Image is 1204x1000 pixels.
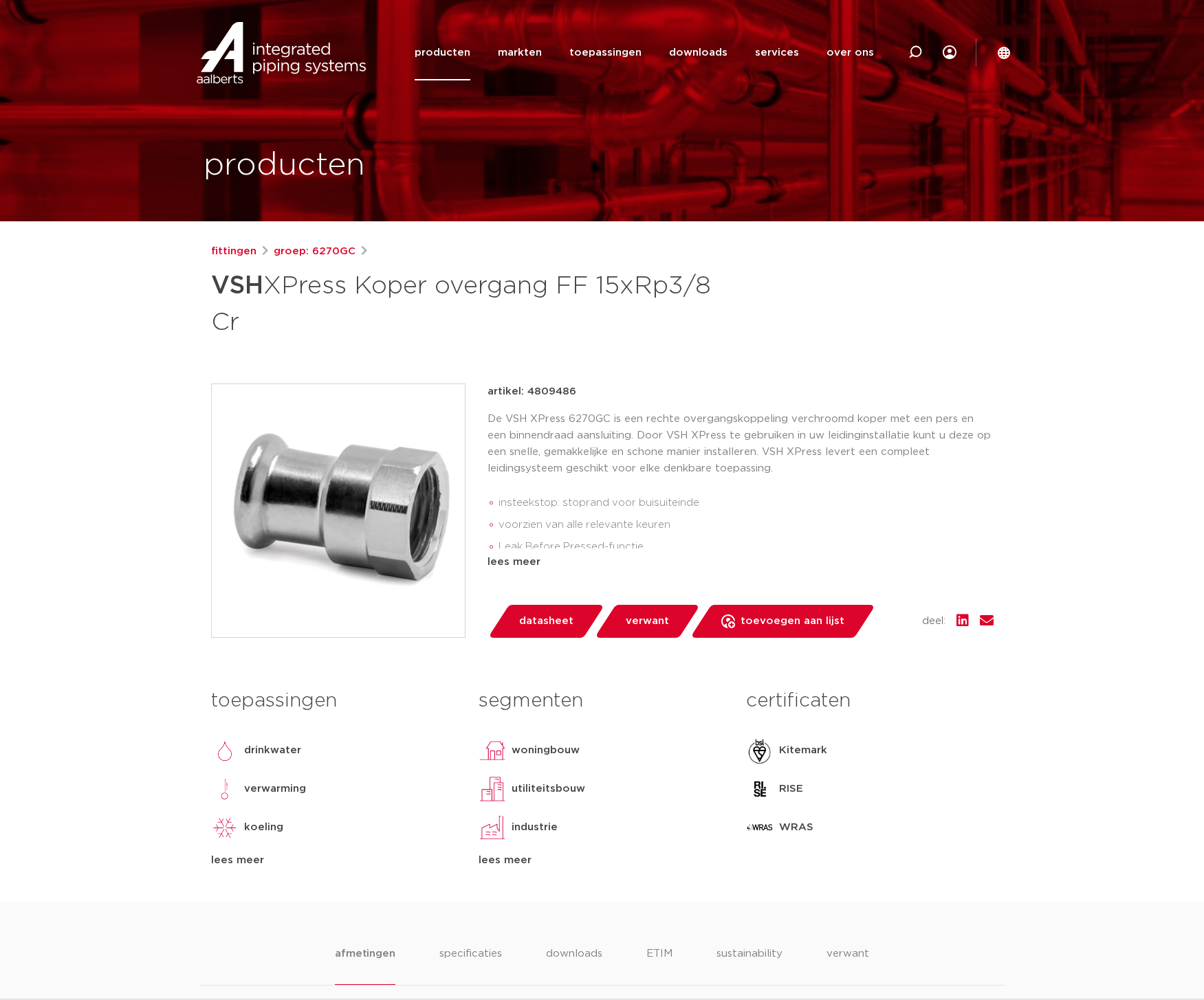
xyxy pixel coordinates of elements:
img: RISE [746,775,774,803]
p: Kitemark [779,742,827,759]
li: Leak Before Pressed-functie [499,536,994,558]
li: insteekstop: stoprand voor buisuiteinde [499,492,994,514]
a: fittingen [211,243,256,260]
span: toevoegen aan lijst [741,610,844,632]
p: industrie [512,819,558,836]
p: drinkwater [244,742,301,759]
a: markten [498,25,542,80]
span: datasheet [519,610,573,632]
li: sustainability [716,946,782,985]
li: afmetingen [335,946,395,985]
div: lees meer [479,852,725,869]
div: my IPS [943,25,956,80]
h3: certificaten [746,687,993,715]
h1: XPress Koper overgang FF 15xRp3/8 Cr [211,265,727,340]
p: utiliteitsbouw [512,781,585,797]
img: woningbouw [479,737,506,764]
li: ETIM [646,946,672,985]
a: services [755,25,799,80]
a: over ons [827,25,874,80]
p: koeling [244,819,283,836]
p: WRAS [779,819,813,836]
p: woningbouw [512,742,580,759]
img: Kitemark [746,737,774,764]
li: verwant [827,946,869,985]
p: artikel: 4809486 [488,384,576,400]
li: voorzien van alle relevante keuren [499,514,994,536]
a: verwant [594,605,700,638]
a: downloads [669,25,727,80]
a: producten [415,25,470,80]
h3: toepassingen [211,687,458,715]
img: drinkwater [211,737,239,764]
nav: Menu [415,25,874,80]
a: datasheet [488,605,604,638]
li: specificaties [439,946,502,985]
strong: VSH [211,274,263,298]
div: lees meer [488,554,994,570]
img: verwarming [211,775,239,803]
img: industrie [479,814,506,841]
p: De VSH XPress 6270GC is een rechte overgangskoppeling verchroomd koper met een pers en een binnen... [488,411,994,477]
img: WRAS [746,814,774,841]
h1: producten [204,144,365,188]
li: downloads [546,946,602,985]
img: utiliteitsbouw [479,775,506,803]
img: koeling [211,814,239,841]
a: groep: 6270GC [274,243,355,260]
img: Product Image for VSH XPress Koper overgang FF 15xRp3/8 Cr [212,384,465,637]
span: verwant [626,610,669,632]
h3: segmenten [479,687,725,715]
p: RISE [779,781,803,797]
a: toepassingen [569,25,642,80]
div: lees meer [211,852,458,869]
span: deel: [922,613,945,630]
p: verwarming [244,781,306,797]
